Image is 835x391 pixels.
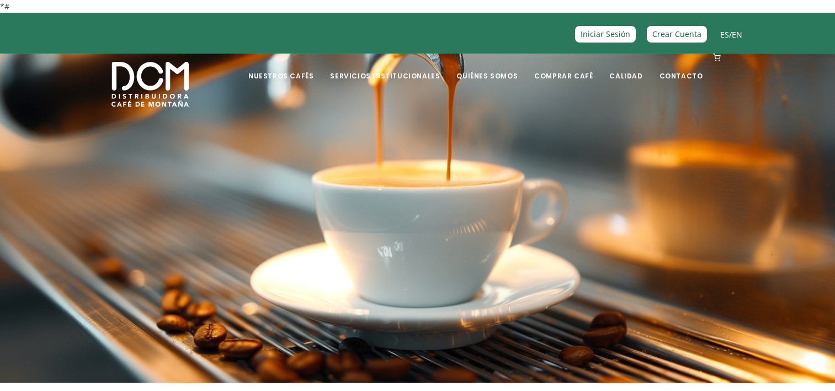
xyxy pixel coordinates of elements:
[647,26,707,42] a: Crear Cuenta
[603,55,649,81] a: Calidad
[575,26,636,42] a: Iniciar Sesión
[323,55,446,81] a: Servicios Institucionales
[450,55,524,81] a: Quiénes Somos
[242,55,320,81] a: Nuestros Cafés
[732,29,742,40] a: EN
[653,55,710,81] a: Contacto
[720,29,729,40] a: ES
[528,55,599,81] a: Comprar Café
[720,28,742,41] span: /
